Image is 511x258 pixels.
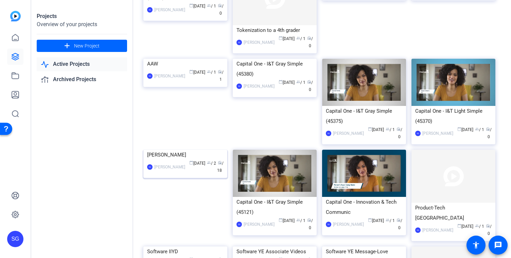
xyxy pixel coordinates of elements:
[307,36,311,40] span: radio
[244,83,275,90] div: [PERSON_NAME]
[386,127,390,131] span: group
[218,70,224,82] span: / 1
[415,227,421,233] div: SG
[207,4,216,8] span: / 1
[74,42,100,50] span: New Project
[486,224,490,228] span: radio
[244,221,275,228] div: [PERSON_NAME]
[37,57,127,71] a: Active Projects
[457,224,461,228] span: calendar_today
[307,80,313,92] span: / 0
[154,6,185,13] div: [PERSON_NAME]
[236,197,313,217] div: Capital One - I&T Gray Simple (45121)
[397,218,401,222] span: radio
[218,70,222,74] span: radio
[279,218,283,222] span: calendar_today
[279,80,295,85] span: [DATE]
[37,20,127,29] div: Overview of your projects
[236,59,313,79] div: Capital One - I&T Gray Simple (45380)
[457,127,461,131] span: calendar_today
[296,80,305,85] span: / 1
[147,7,153,13] div: SG
[472,241,480,249] mat-icon: accessibility
[415,131,421,136] div: SG
[63,42,71,50] mat-icon: add
[296,218,305,223] span: / 1
[147,246,224,257] div: Software IIYD
[326,131,331,136] div: SG
[296,80,300,84] span: group
[307,218,311,222] span: radio
[296,218,300,222] span: group
[296,36,300,40] span: group
[218,4,224,16] span: / 0
[189,3,193,7] span: calendar_today
[244,39,275,46] div: [PERSON_NAME]
[37,73,127,87] a: Archived Projects
[279,36,295,41] span: [DATE]
[475,224,479,228] span: group
[368,127,384,132] span: [DATE]
[307,36,313,48] span: / 0
[397,127,402,139] span: / 0
[368,218,372,222] span: calendar_today
[37,40,127,52] button: New Project
[422,130,453,137] div: [PERSON_NAME]
[154,164,185,170] div: [PERSON_NAME]
[486,127,490,131] span: radio
[7,231,23,247] div: SG
[207,70,216,75] span: / 1
[218,3,222,7] span: radio
[10,11,21,21] img: blue-gradient.svg
[207,161,211,165] span: group
[236,84,242,89] div: SG
[296,36,305,41] span: / 1
[475,127,479,131] span: group
[386,127,395,132] span: / 1
[457,224,473,229] span: [DATE]
[236,25,313,35] div: Tokenization to a 4th grader
[397,218,402,230] span: / 0
[386,218,390,222] span: group
[397,127,401,131] span: radio
[415,106,492,126] div: Capital One - I&T Light Simple (45370)
[422,227,453,234] div: [PERSON_NAME]
[326,222,331,227] div: SG
[147,150,224,160] div: [PERSON_NAME]
[457,127,473,132] span: [DATE]
[189,161,205,166] span: [DATE]
[494,241,502,249] mat-icon: message
[217,161,224,173] span: / 18
[333,130,364,137] div: [PERSON_NAME]
[207,3,211,7] span: group
[475,127,484,132] span: / 1
[386,218,395,223] span: / 1
[218,161,222,165] span: radio
[326,197,402,217] div: Capital One - Innovation & Tech Communic
[189,70,205,75] span: [DATE]
[154,73,185,79] div: [PERSON_NAME]
[207,161,216,166] span: / 2
[333,221,364,228] div: [PERSON_NAME]
[147,59,224,69] div: AAW
[236,222,242,227] div: SG
[415,203,492,223] div: Product-Tech [GEOGRAPHIC_DATA]
[326,106,402,126] div: Capital One - I&T Gray Simple (45375)
[279,36,283,40] span: calendar_today
[307,80,311,84] span: radio
[189,161,193,165] span: calendar_today
[207,70,211,74] span: group
[279,218,295,223] span: [DATE]
[486,224,492,236] span: / 0
[37,12,127,20] div: Projects
[236,246,313,257] div: Software YE Associate Videos
[236,40,242,45] div: SG
[475,224,484,229] span: / 1
[368,218,384,223] span: [DATE]
[147,73,153,79] div: SG
[486,127,492,139] span: / 0
[147,164,153,170] div: SG
[368,127,372,131] span: calendar_today
[307,218,313,230] span: / 0
[279,80,283,84] span: calendar_today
